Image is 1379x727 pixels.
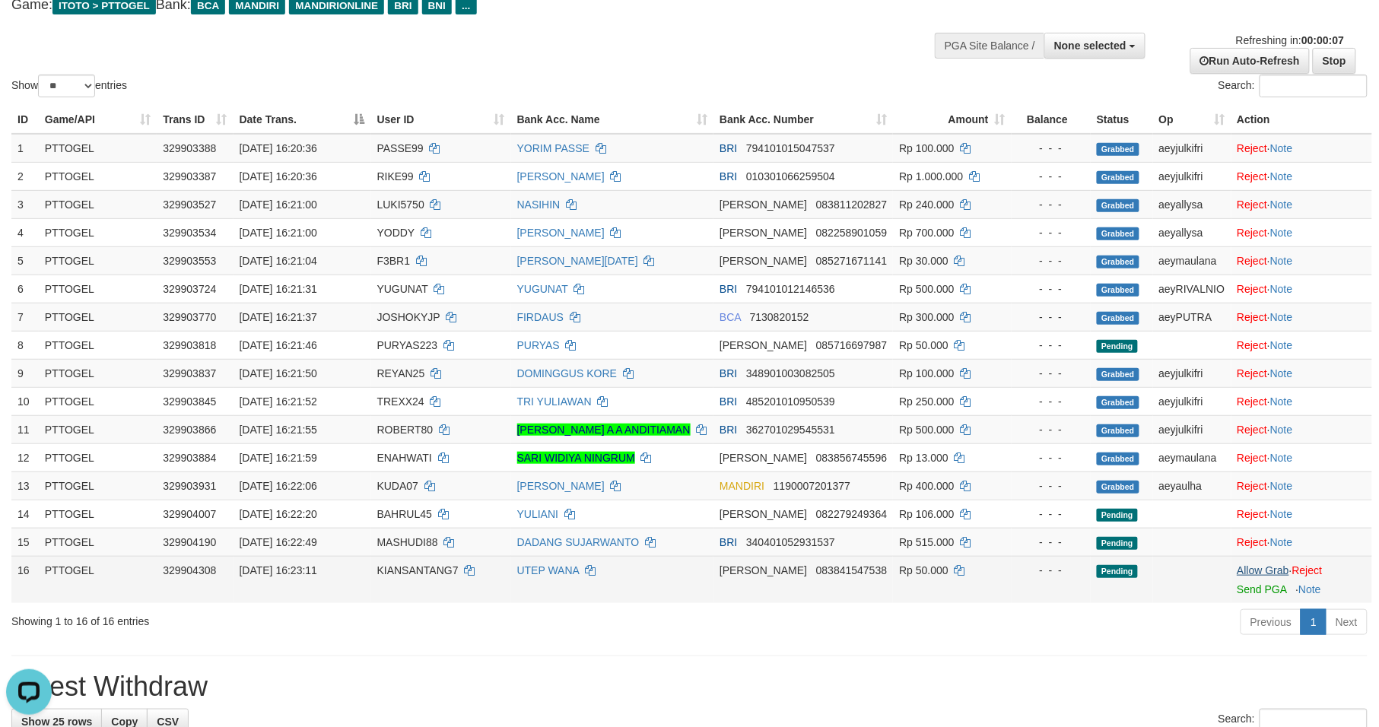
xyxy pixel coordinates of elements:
a: YORIM PASSE [517,142,589,154]
td: 14 [11,500,39,528]
a: Note [1270,452,1293,464]
th: User ID: activate to sort column ascending [371,106,511,134]
div: - - - [1018,563,1085,578]
span: [PERSON_NAME] [720,564,807,576]
span: Rp 106.000 [899,508,954,520]
a: Stop [1313,48,1356,74]
div: - - - [1018,169,1085,184]
span: Copy 362701029545531 to clipboard [746,424,835,436]
td: · [1231,275,1372,303]
a: Note [1270,311,1293,323]
span: · [1238,564,1292,576]
span: Grabbed [1097,256,1139,268]
a: Note [1270,170,1293,183]
td: PTTOGEL [39,218,157,246]
span: [DATE] 16:21:46 [240,339,317,351]
a: Reject [1238,227,1268,239]
span: Rp 13.000 [899,452,948,464]
a: [PERSON_NAME] [517,170,605,183]
span: [DATE] 16:21:31 [240,283,317,295]
span: Copy 7130820152 to clipboard [750,311,809,323]
a: Reject [1238,508,1268,520]
span: Pending [1097,340,1138,353]
span: Pending [1097,537,1138,550]
span: Rp 500.000 [899,283,954,295]
span: Copy 340401052931537 to clipboard [746,536,835,548]
a: UTEP WANA [517,564,580,576]
span: BRI [720,424,737,436]
span: F3BR1 [377,255,411,267]
td: · [1231,500,1372,528]
td: PTTOGEL [39,387,157,415]
div: - - - [1018,253,1085,268]
td: aeyallysa [1153,218,1231,246]
a: Reject [1238,395,1268,408]
a: Note [1270,395,1293,408]
th: Bank Acc. Name: activate to sort column ascending [511,106,713,134]
td: PTTOGEL [39,556,157,603]
td: 11 [11,415,39,443]
span: [DATE] 16:20:36 [240,170,317,183]
td: 12 [11,443,39,471]
span: [DATE] 16:23:11 [240,564,317,576]
td: PTTOGEL [39,162,157,190]
a: Note [1270,227,1293,239]
label: Show entries [11,75,127,97]
a: Note [1270,508,1293,520]
a: Note [1270,424,1293,436]
td: · [1231,162,1372,190]
span: Rp 300.000 [899,311,954,323]
a: Note [1270,339,1293,351]
span: [DATE] 16:21:04 [240,255,317,267]
span: 329903931 [163,480,216,492]
td: · [1231,134,1372,163]
select: Showentries [38,75,95,97]
td: PTTOGEL [39,471,157,500]
span: [PERSON_NAME] [720,255,807,267]
td: PTTOGEL [39,134,157,163]
span: Grabbed [1097,424,1139,437]
span: [DATE] 16:21:37 [240,311,317,323]
div: - - - [1018,394,1085,409]
span: KIANSANTANG7 [377,564,459,576]
td: PTTOGEL [39,500,157,528]
td: 13 [11,471,39,500]
a: Reject [1238,424,1268,436]
td: · [1231,218,1372,246]
span: 329903553 [163,255,216,267]
td: aeyPUTRA [1153,303,1231,331]
div: PGA Site Balance / [935,33,1044,59]
span: Rp 50.000 [899,339,948,351]
th: Op: activate to sort column ascending [1153,106,1231,134]
a: Reject [1238,536,1268,548]
span: RIKE99 [377,170,414,183]
a: PURYAS [517,339,560,351]
th: Date Trans.: activate to sort column descending [234,106,371,134]
td: · [1231,246,1372,275]
span: [DATE] 16:21:59 [240,452,317,464]
span: TREXX24 [377,395,424,408]
span: YODDY [377,227,415,239]
td: PTTOGEL [39,246,157,275]
span: BAHRUL45 [377,508,432,520]
th: Bank Acc. Number: activate to sort column ascending [713,106,893,134]
td: · [1231,331,1372,359]
span: 329903837 [163,367,216,379]
a: DOMINGGUS KORE [517,367,617,379]
th: ID [11,106,39,134]
span: 329903866 [163,424,216,436]
a: 1 [1301,609,1327,635]
td: · [1231,556,1372,603]
td: aeyjulkifri [1153,415,1231,443]
td: 10 [11,387,39,415]
span: Copy 082279249364 to clipboard [816,508,887,520]
a: Note [1270,255,1293,267]
a: Reject [1238,255,1268,267]
span: BRI [720,367,737,379]
span: 329903845 [163,395,216,408]
span: [DATE] 16:21:55 [240,424,317,436]
a: [PERSON_NAME] [517,480,605,492]
td: 6 [11,275,39,303]
a: Run Auto-Refresh [1190,48,1310,74]
td: · [1231,359,1372,387]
